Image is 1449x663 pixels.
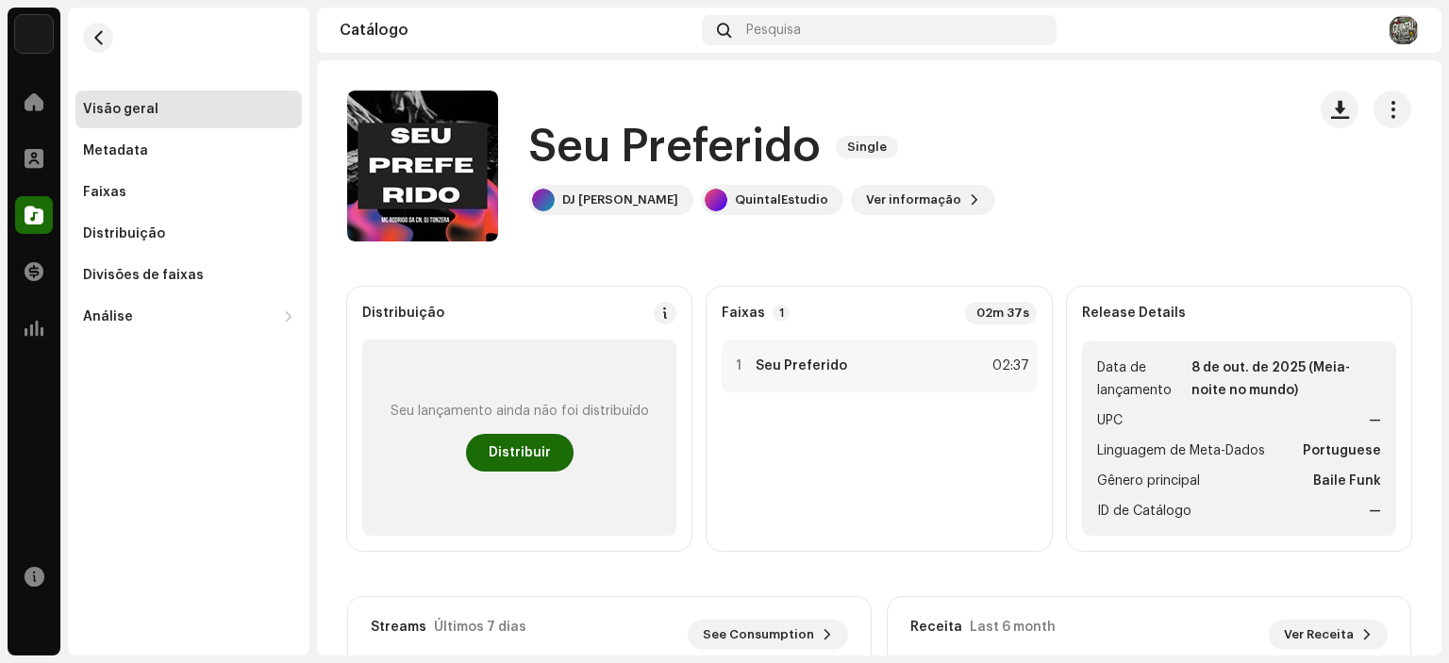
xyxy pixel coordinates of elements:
div: Seu lançamento ainda não foi distribuído [391,404,649,419]
re-m-nav-item: Faixas [75,174,302,211]
span: UPC [1097,409,1123,432]
div: 02m 37s [965,302,1037,324]
span: Ver informação [866,181,961,219]
div: Last 6 month [970,620,1056,635]
span: Gênero principal [1097,470,1200,492]
div: Receita [910,620,962,635]
div: Divisões de faixas [83,268,204,283]
div: 02:37 [988,355,1029,377]
h1: Seu Preferido [528,117,821,177]
div: Visão geral [83,102,158,117]
div: Streams [371,620,426,635]
re-m-nav-dropdown: Análise [75,298,302,336]
div: Distribuição [83,226,165,241]
img: 730b9dfe-18b5-4111-b483-f30b0c182d82 [15,15,53,53]
span: Distribuir [489,434,551,472]
button: Distribuir [466,434,574,472]
span: Pesquisa [746,23,801,38]
re-m-nav-item: Divisões de faixas [75,257,302,294]
re-m-nav-item: Distribuição [75,215,302,253]
div: DJ [PERSON_NAME] [562,192,678,207]
button: See Consumption [688,620,848,650]
div: Metadata [83,143,148,158]
strong: — [1369,409,1381,432]
strong: Baile Funk [1313,470,1381,492]
span: ID de Catálogo [1097,500,1191,522]
div: Últimos 7 dias [434,620,526,635]
p-badge: 1 [773,305,790,322]
strong: Faixas [722,306,765,321]
strong: Release Details [1082,306,1186,321]
span: Single [836,136,898,158]
div: Distribuição [362,306,444,321]
div: Faixas [83,185,126,200]
div: QuintalEstudio [735,192,828,207]
img: 93e5755a-44c2-4162-bfa6-451f688b96a5 [1389,15,1419,45]
strong: — [1369,500,1381,522]
span: Ver Receita [1284,616,1354,654]
div: Análise [83,309,133,324]
strong: Seu Preferido [756,358,847,373]
span: Linguagem de Meta-Dados [1097,439,1265,462]
span: Data de lançamento [1097,356,1189,402]
strong: 8 de out. de 2025 (Meia-noite no mundo) [1191,356,1381,402]
button: Ver Receita [1269,620,1388,650]
span: See Consumption [703,616,814,654]
re-m-nav-item: Visão geral [75,91,302,128]
strong: Portuguese [1303,439,1381,462]
div: Catálogo [340,23,694,38]
re-m-nav-item: Metadata [75,132,302,170]
button: Ver informação [851,185,995,215]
